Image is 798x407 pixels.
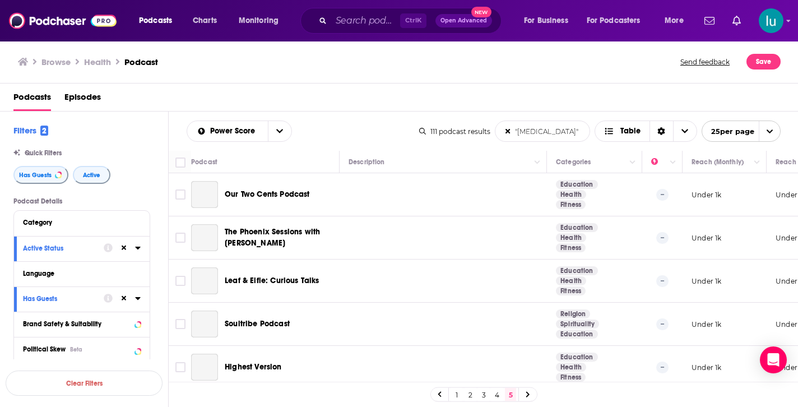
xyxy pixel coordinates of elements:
[70,346,82,353] div: Beta
[759,8,783,33] button: Show profile menu
[23,317,141,331] a: Brand Safety & Suitability
[651,155,667,169] div: Power Score
[175,276,185,286] span: Toggle select row
[656,189,669,200] p: --
[556,243,586,252] a: Fitness
[13,166,68,184] button: Has Guests
[465,388,476,401] a: 2
[760,346,787,373] div: Open Intercom Messenger
[556,309,590,318] a: Religion
[231,12,293,30] button: open menu
[656,232,669,243] p: --
[23,244,96,252] div: Active Status
[191,155,217,169] div: Podcast
[23,266,141,280] button: Language
[556,200,586,209] a: Fitness
[759,8,783,33] span: Logged in as lusodano
[23,295,96,303] div: Has Guests
[225,275,319,286] a: Leaf & Elfie: Curious Talks
[656,275,669,286] p: --
[124,57,158,67] h3: Podcast
[23,270,133,277] div: Language
[666,156,680,169] button: Column Actions
[419,127,490,136] div: 111 podcast results
[187,121,292,142] h2: Choose List sort
[23,320,131,328] div: Brand Safety & Suitability
[131,12,187,30] button: open menu
[185,12,224,30] a: Charts
[225,276,319,285] span: Leaf & Elfie: Curious Talks
[23,292,104,306] button: Has Guests
[175,233,185,243] span: Toggle select row
[702,123,754,140] span: 25 per page
[692,320,721,329] p: Under 1k
[516,12,582,30] button: open menu
[595,121,697,142] button: Choose View
[64,88,101,111] a: Episodes
[626,156,639,169] button: Column Actions
[692,190,721,200] p: Under 1k
[692,276,721,286] p: Under 1k
[210,127,259,135] span: Power Score
[556,223,598,232] a: Education
[435,14,492,27] button: Open AdvancedNew
[23,215,141,229] button: Category
[19,172,52,178] span: Has Guests
[700,11,719,30] a: Show notifications dropdown
[579,12,657,30] button: open menu
[478,388,489,401] a: 3
[531,156,544,169] button: Column Actions
[556,155,591,169] div: Categories
[225,318,290,330] a: Soultribe Podcast
[692,155,744,169] div: Reach (Monthly)
[451,388,462,401] a: 1
[225,319,290,329] span: Soultribe Podcast
[83,172,100,178] span: Active
[9,10,117,31] img: Podchaser - Follow, Share and Rate Podcasts
[746,54,781,70] button: Save
[139,13,172,29] span: Podcasts
[505,388,516,401] a: 5
[440,18,487,24] span: Open Advanced
[73,166,110,184] button: Active
[225,189,310,199] span: Our Two Cents Podcast
[239,13,279,29] span: Monitoring
[692,233,721,243] p: Under 1k
[556,330,598,339] a: Education
[692,363,721,372] p: Under 1k
[6,371,163,396] button: Clear Filters
[491,388,503,401] a: 4
[750,156,764,169] button: Column Actions
[84,57,111,67] h1: Health
[677,54,733,70] button: Send feedback
[556,266,598,275] a: Education
[649,121,673,141] div: Sort Direction
[175,362,185,372] span: Toggle select row
[311,8,512,34] div: Search podcasts, credits, & more...
[191,224,218,251] a: The Phoenix Sessions with Neil Krock
[556,190,586,199] a: Health
[23,219,133,226] div: Category
[225,362,282,372] span: Highest Version
[702,121,781,142] button: open menu
[556,276,586,285] a: Health
[191,354,218,381] a: Highest Version
[556,233,586,242] a: Health
[13,88,51,111] a: Podcasts
[556,320,599,329] a: Spirituality
[225,227,320,248] span: The Phoenix Sessions with [PERSON_NAME]
[187,127,268,135] button: open menu
[225,189,310,200] a: Our Two Cents Podcast
[656,362,669,373] p: --
[331,12,400,30] input: Search podcasts, credits, & more...
[40,126,48,136] span: 2
[556,180,598,189] a: Education
[656,318,669,330] p: --
[191,267,218,294] a: Leaf & Elfie: Curious Talks
[25,149,62,157] span: Quick Filters
[23,345,66,353] span: Political Skew
[41,57,71,67] h3: Browse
